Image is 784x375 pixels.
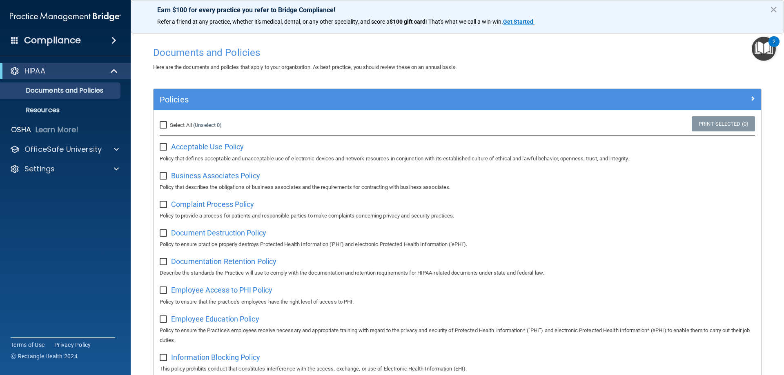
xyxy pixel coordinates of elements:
h4: Compliance [24,35,81,46]
input: Select All (Unselect 0) [160,122,169,129]
span: Ⓒ Rectangle Health 2024 [11,352,78,360]
a: OfficeSafe University [10,144,119,154]
p: Policy that describes the obligations of business associates and the requirements for contracting... [160,182,755,192]
img: PMB logo [10,9,121,25]
h4: Documents and Policies [153,47,762,58]
a: Settings [10,164,119,174]
a: HIPAA [10,66,118,76]
span: Refer a friend at any practice, whether it's medical, dental, or any other speciality, and score a [157,18,390,25]
p: Describe the standards the Practice will use to comply with the documentation and retention requi... [160,268,755,278]
p: Policy that defines acceptable and unacceptable use of electronic devices and network resources i... [160,154,755,164]
button: Open Resource Center, 2 new notifications [752,37,776,61]
p: Earn $100 for every practice you refer to Bridge Compliance! [157,6,757,14]
p: Learn More! [36,125,79,135]
p: Resources [5,106,117,114]
strong: $100 gift card [390,18,425,25]
p: Policy to provide a process for patients and responsible parties to make complaints concerning pr... [160,211,755,221]
a: Print Selected (0) [692,116,755,131]
span: Select All [170,122,192,128]
span: Employee Access to PHI Policy [171,286,272,294]
button: Close [770,3,777,16]
a: Policies [160,93,755,106]
p: HIPAA [24,66,45,76]
p: This policy prohibits conduct that constitutes interference with the access, exchange, or use of ... [160,364,755,374]
span: Complaint Process Policy [171,200,254,209]
a: Get Started [503,18,535,25]
p: Policy to ensure that the practice's employees have the right level of access to PHI. [160,297,755,307]
p: OfficeSafe University [24,144,102,154]
p: Policy to ensure practice properly destroys Protected Health Information ('PHI') and electronic P... [160,240,755,249]
a: (Unselect 0) [193,122,222,128]
div: 2 [773,42,775,52]
h5: Policies [160,95,603,104]
p: Documents and Policies [5,87,117,95]
a: Terms of Use [11,341,45,349]
span: Here are the documents and policies that apply to your organization. As best practice, you should... [153,64,457,70]
strong: Get Started [503,18,533,25]
a: Privacy Policy [54,341,91,349]
span: ! That's what we call a win-win. [425,18,503,25]
span: Acceptable Use Policy [171,142,244,151]
span: Business Associates Policy [171,171,260,180]
span: Documentation Retention Policy [171,257,276,266]
p: Policy to ensure the Practice's employees receive necessary and appropriate training with regard ... [160,326,755,345]
span: Information Blocking Policy [171,353,260,362]
p: Settings [24,164,55,174]
span: Document Destruction Policy [171,229,266,237]
p: OSHA [11,125,31,135]
span: Employee Education Policy [171,315,259,323]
